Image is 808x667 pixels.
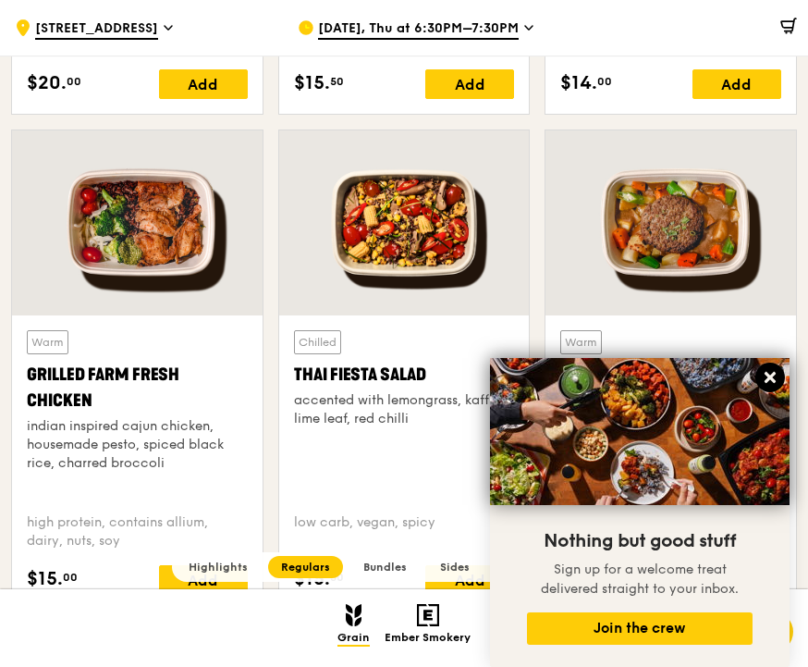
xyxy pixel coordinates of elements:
button: Close [755,363,785,392]
span: Grain [337,631,370,647]
span: 00 [597,74,612,89]
div: Chilled [294,330,341,354]
span: Sign up for a welcome treat delivered straight to your inbox. [541,562,739,597]
img: Ember Smokery mobile logo [417,604,439,626]
div: Add [692,69,781,99]
span: 50 [330,74,344,89]
span: [STREET_ADDRESS] [35,19,158,40]
button: Join the crew [527,612,753,645]
div: Warm [560,330,602,354]
div: indian inspired cajun chicken, housemade pesto, spiced black rice, charred broccoli [27,417,248,473]
span: 00 [67,74,81,89]
div: Add [425,69,514,99]
span: Nothing but good stuff [544,530,736,552]
img: DSC07876-Edit02-Large.jpeg [490,358,790,505]
div: Grilled Farm Fresh Chicken [27,362,248,414]
div: Add [159,69,248,99]
span: Ember Smokery [385,631,471,647]
div: low carb, vegan, spicy [294,513,515,550]
div: Thai Fiesta Salad [294,362,515,388]
span: $20. [27,69,67,97]
img: Grain mobile logo [346,604,361,626]
span: $15. [294,69,330,97]
span: [DATE], Thu at 6:30PM–7:30PM [318,19,519,40]
div: Warm [27,330,68,354]
span: $14. [560,69,597,97]
div: high protein, contains allium, dairy, nuts, soy [27,513,248,550]
div: accented with lemongrass, kaffir lime leaf, red chilli [294,391,515,428]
